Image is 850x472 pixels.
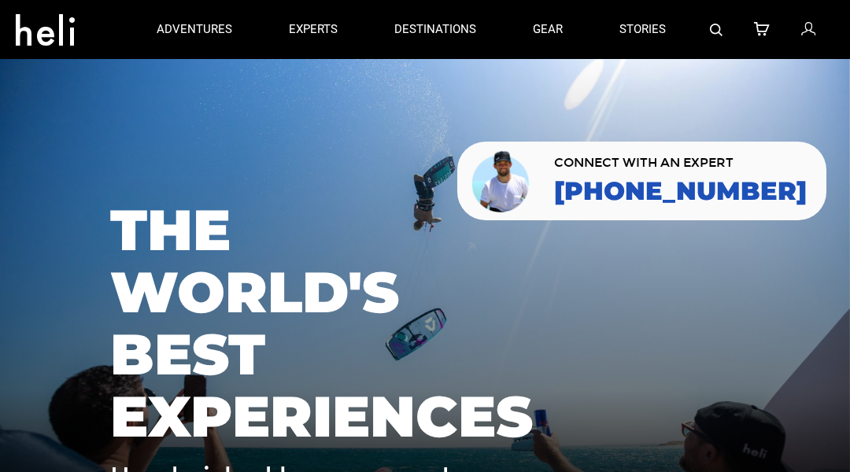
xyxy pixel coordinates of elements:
[469,148,534,214] img: contact our team
[157,21,232,38] p: adventures
[289,21,338,38] p: experts
[394,21,476,38] p: destinations
[110,199,382,448] span: THE WORLD'S BEST EXPERIENCES
[554,177,807,205] a: [PHONE_NUMBER]
[710,24,722,36] img: search-bar-icon.svg
[554,157,807,169] span: CONNECT WITH AN EXPERT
